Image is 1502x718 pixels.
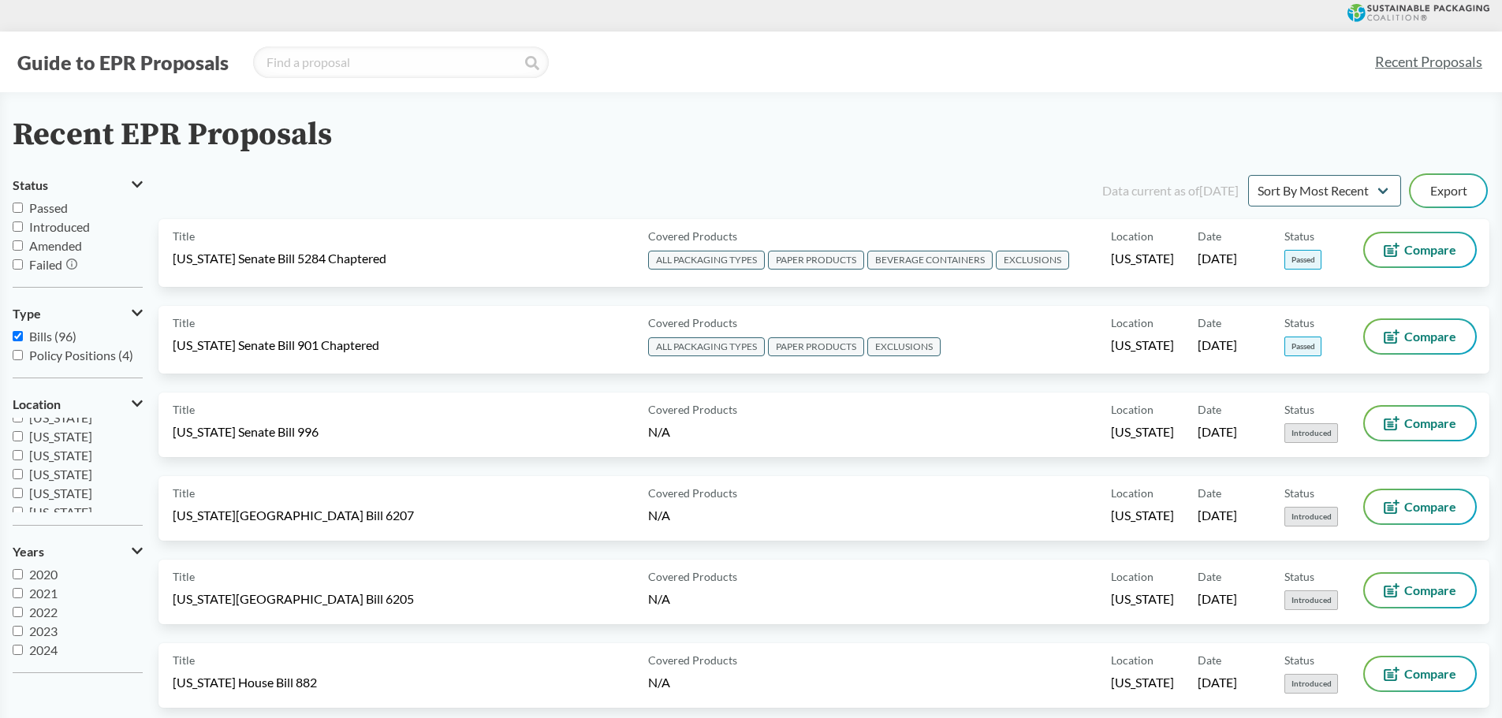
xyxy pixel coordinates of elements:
[1111,590,1174,608] span: [US_STATE]
[29,586,58,601] span: 2021
[29,485,92,500] span: [US_STATE]
[13,488,23,498] input: [US_STATE]
[648,652,737,668] span: Covered Products
[1284,337,1321,356] span: Passed
[173,250,386,267] span: [US_STATE] Senate Bill 5284 Chaptered
[29,642,58,657] span: 2024
[13,412,23,422] input: [US_STATE]
[13,221,23,232] input: Introduced
[13,178,48,192] span: Status
[13,626,23,636] input: 2023
[1198,674,1237,691] span: [DATE]
[13,545,44,559] span: Years
[1284,485,1314,501] span: Status
[1198,485,1221,501] span: Date
[13,240,23,251] input: Amended
[1284,590,1338,610] span: Introduced
[29,410,92,425] span: [US_STATE]
[29,567,58,582] span: 2020
[1284,674,1338,694] span: Introduced
[29,467,92,482] span: [US_STATE]
[648,337,765,356] span: ALL PACKAGING TYPES
[1284,250,1321,270] span: Passed
[253,47,549,78] input: Find a proposal
[173,337,379,354] span: [US_STATE] Senate Bill 901 Chaptered
[1111,674,1174,691] span: [US_STATE]
[13,350,23,360] input: Policy Positions (4)
[29,238,82,253] span: Amended
[173,652,195,668] span: Title
[13,50,233,75] button: Guide to EPR Proposals
[648,251,765,270] span: ALL PACKAGING TYPES
[173,228,195,244] span: Title
[1404,417,1456,430] span: Compare
[996,251,1069,270] span: EXCLUSIONS
[13,172,143,199] button: Status
[1365,320,1475,353] button: Compare
[13,507,23,517] input: [US_STATE]
[1404,244,1456,256] span: Compare
[1198,337,1237,354] span: [DATE]
[648,485,737,501] span: Covered Products
[648,228,737,244] span: Covered Products
[648,314,737,331] span: Covered Products
[173,485,195,501] span: Title
[13,307,41,321] span: Type
[29,623,58,638] span: 2023
[173,314,195,331] span: Title
[13,645,23,655] input: 2024
[173,674,317,691] span: [US_STATE] House Bill 882
[1284,228,1314,244] span: Status
[1198,228,1221,244] span: Date
[29,257,62,272] span: Failed
[1284,568,1314,585] span: Status
[1365,574,1475,607] button: Compare
[1111,423,1174,441] span: [US_STATE]
[29,504,92,519] span: [US_STATE]
[1198,652,1221,668] span: Date
[29,329,76,344] span: Bills (96)
[648,401,737,418] span: Covered Products
[13,391,143,418] button: Location
[1111,652,1154,668] span: Location
[13,450,23,460] input: [US_STATE]
[1111,568,1154,585] span: Location
[29,348,133,363] span: Policy Positions (4)
[1365,407,1475,440] button: Compare
[13,117,332,153] h2: Recent EPR Proposals
[1102,181,1239,200] div: Data current as of [DATE]
[1404,668,1456,680] span: Compare
[1111,250,1174,267] span: [US_STATE]
[13,203,23,213] input: Passed
[1284,507,1338,526] span: Introduced
[1368,44,1489,80] a: Recent Proposals
[13,431,23,441] input: [US_STATE]
[1198,507,1237,524] span: [DATE]
[648,508,670,523] span: N/A
[13,300,143,327] button: Type
[768,251,864,270] span: PAPER PRODUCTS
[1111,401,1154,418] span: Location
[1198,590,1237,608] span: [DATE]
[1198,568,1221,585] span: Date
[1284,314,1314,331] span: Status
[13,397,61,411] span: Location
[1404,330,1456,343] span: Compare
[13,607,23,617] input: 2022
[1198,423,1237,441] span: [DATE]
[29,429,92,444] span: [US_STATE]
[173,423,319,441] span: [US_STATE] Senate Bill 996
[13,331,23,341] input: Bills (96)
[29,605,58,619] span: 2022
[1284,652,1314,668] span: Status
[1111,485,1154,501] span: Location
[1365,490,1475,523] button: Compare
[173,568,195,585] span: Title
[13,588,23,598] input: 2021
[173,590,414,608] span: [US_STATE][GEOGRAPHIC_DATA] Bill 6205
[1404,584,1456,597] span: Compare
[1365,657,1475,690] button: Compare
[648,591,670,606] span: N/A
[1198,314,1221,331] span: Date
[1111,337,1174,354] span: [US_STATE]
